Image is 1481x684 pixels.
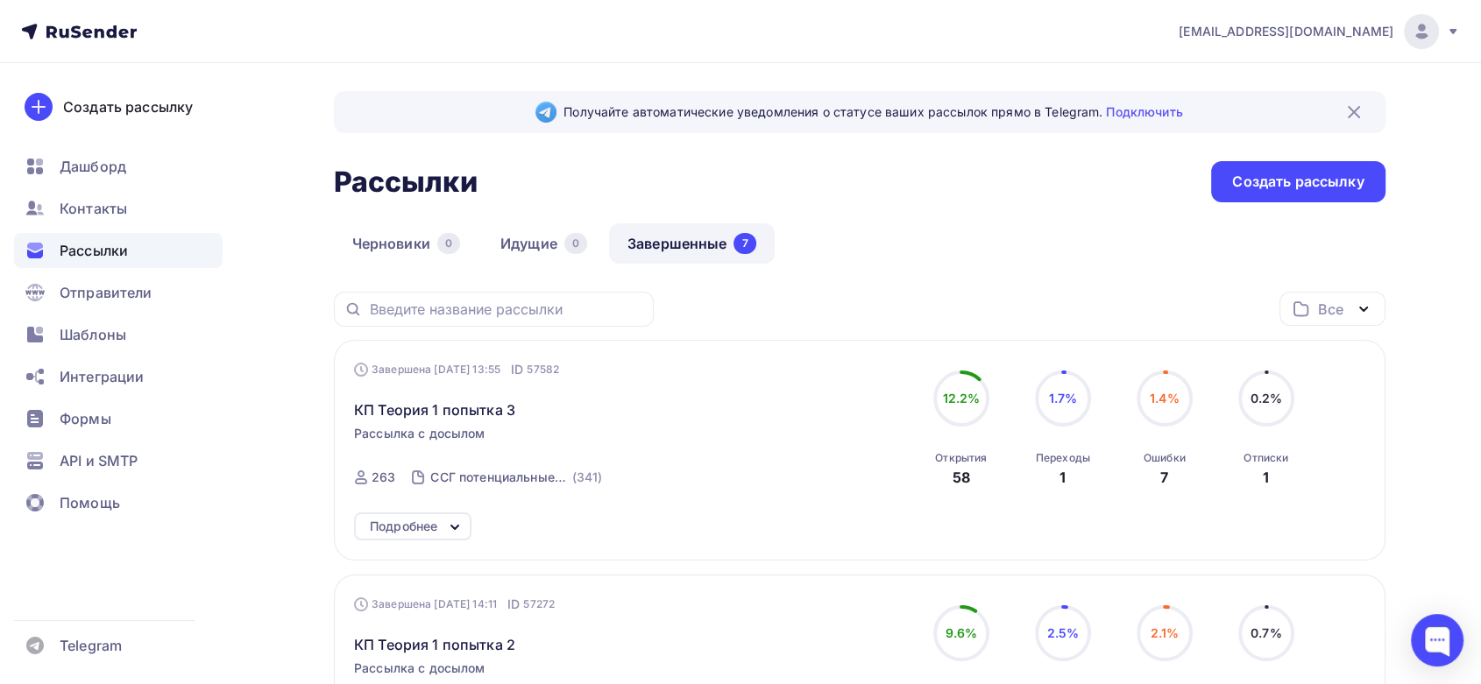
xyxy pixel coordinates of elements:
img: Telegram [535,102,556,123]
a: Черновики0 [334,223,478,264]
span: КП Теория 1 попытка 2 [354,634,515,655]
div: Отписки [1244,451,1288,465]
div: 1 [1059,467,1066,488]
span: Получайте автоматические уведомления о статусе ваших рассылок прямо в Telegram. [563,103,1182,121]
a: Дашборд [14,149,223,184]
a: Подключить [1106,104,1182,119]
div: ССГ потенциальные клиенты [430,469,568,486]
span: 0.2% [1250,391,1282,405]
div: 58 [953,467,970,488]
div: 7 [733,233,755,254]
input: Введите название рассылки [370,300,643,319]
div: Открытия [935,451,987,465]
span: ID [507,596,520,613]
span: Шаблоны [60,324,126,345]
a: Идущие0 [482,223,606,264]
span: 9.6% [945,625,977,640]
div: Все [1318,299,1343,320]
a: Рассылки [14,233,223,268]
span: 0.7% [1251,625,1282,640]
span: Отправители [60,282,152,303]
span: Контакты [60,198,127,219]
a: Шаблоны [14,317,223,352]
div: Завершена [DATE] 13:55 [354,361,559,378]
h2: Рассылки [334,165,478,200]
span: 2.5% [1046,625,1079,640]
a: Формы [14,401,223,436]
span: Дашборд [60,156,126,177]
div: 7 [1160,467,1168,488]
span: 57272 [523,596,555,613]
div: 263 [372,469,395,486]
div: Подробнее [370,516,437,537]
span: 2.1% [1150,625,1179,640]
a: [EMAIL_ADDRESS][DOMAIN_NAME] [1179,14,1460,49]
span: Интеграции [60,366,144,387]
div: 0 [437,233,460,254]
button: Все [1279,292,1385,326]
span: [EMAIL_ADDRESS][DOMAIN_NAME] [1179,23,1393,40]
a: ССГ потенциальные клиенты (341) [429,463,604,491]
div: Создать рассылку [63,96,193,117]
span: Помощь [60,492,120,513]
div: Ошибки [1144,451,1186,465]
span: 1.7% [1048,391,1077,405]
span: Рассылка с досылом [354,425,485,442]
a: Завершенные7 [609,223,775,264]
span: Telegram [60,635,122,656]
span: 57582 [527,361,559,378]
div: Создать рассылку [1232,172,1364,192]
span: Рассылки [60,240,128,261]
span: Формы [60,408,111,429]
a: Отправители [14,275,223,310]
span: Рассылка с досылом [354,659,485,677]
span: ID [511,361,523,378]
div: 0 [564,233,587,254]
div: (341) [572,469,603,486]
div: Завершена [DATE] 14:11 [354,596,555,613]
a: Контакты [14,191,223,226]
span: API и SMTP [60,450,138,471]
div: Переходы [1036,451,1090,465]
span: 12.2% [942,391,980,405]
span: 1.4% [1150,391,1180,405]
div: 1 [1263,467,1269,488]
span: КП Теория 1 попытка 3 [354,399,515,420]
